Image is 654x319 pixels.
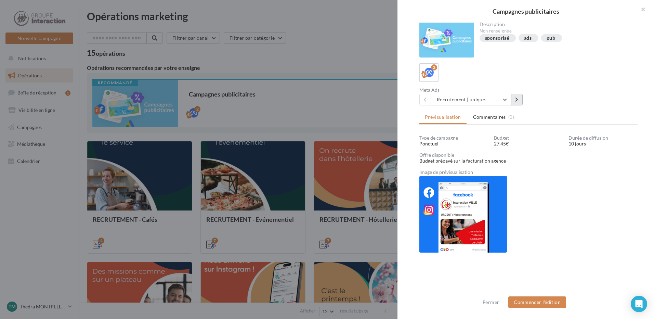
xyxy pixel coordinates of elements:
div: Description [480,22,632,27]
div: pub [547,36,555,41]
div: Budget [494,136,563,140]
div: Image de prévisualisation [419,170,638,175]
button: Commencer l'édition [508,296,566,308]
div: Durée de diffusion [568,136,638,140]
span: Commentaires [473,114,506,120]
div: Offre disponible [419,153,638,157]
div: Meta Ads [419,88,526,92]
div: Budget prépayé sur la facturation agence [419,157,638,164]
div: 27.45€ [494,140,563,147]
div: Type de campagne [419,136,488,140]
span: (0) [508,114,514,120]
img: 008b87f00d921ddecfa28f1c35eec23d.png [419,176,507,253]
div: Open Intercom Messenger [631,296,647,312]
div: 10 jours [568,140,638,147]
button: Fermer [480,298,502,306]
button: Recrutement | unique [431,94,511,105]
div: sponsorisé [485,36,509,41]
div: Campagnes publicitaires [408,8,643,14]
div: Ponctuel [419,140,488,147]
div: ads [524,36,532,41]
div: Non renseignée [480,28,632,34]
div: 2 [431,64,437,71]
